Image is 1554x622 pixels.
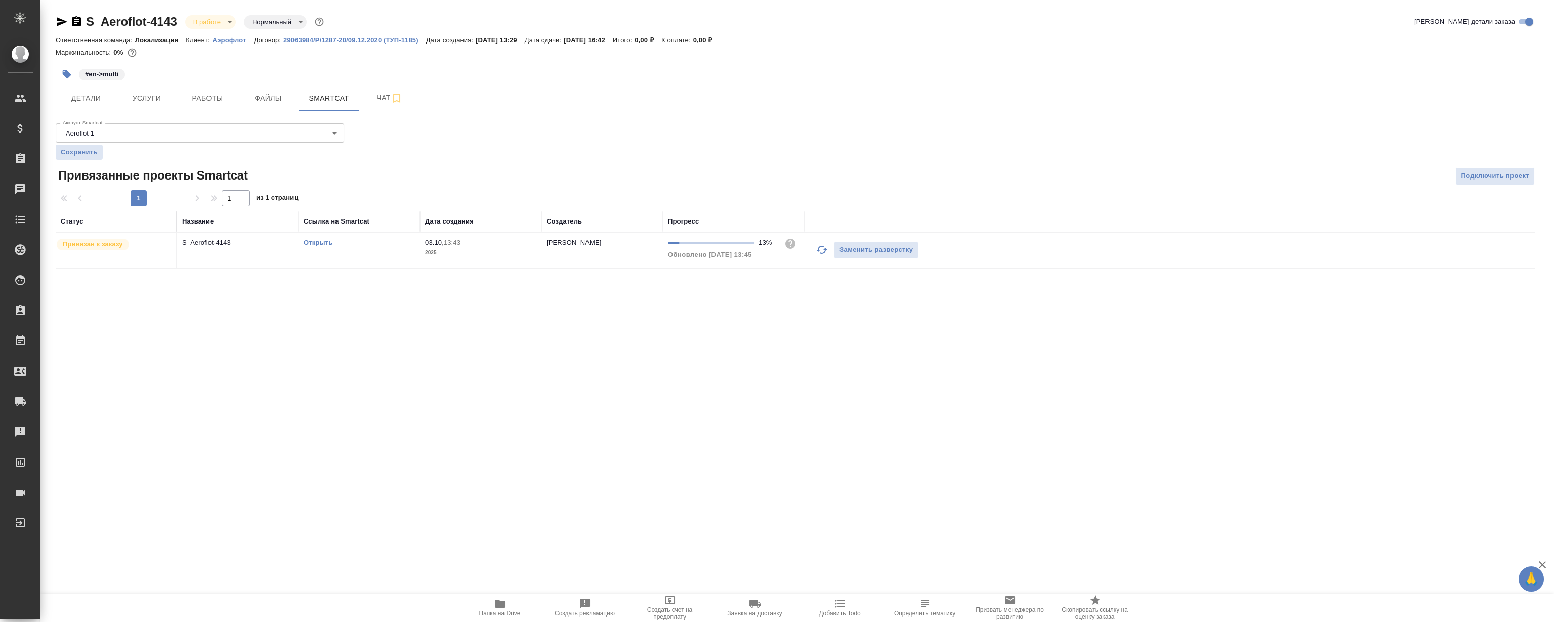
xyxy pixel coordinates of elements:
button: 🙏 [1519,566,1544,592]
p: [PERSON_NAME] [547,239,602,246]
span: en->multi [78,69,126,78]
a: Открыть [304,239,332,246]
p: Дата сдачи: [525,36,564,44]
p: 0,00 ₽ [635,36,661,44]
div: Создатель [547,216,582,227]
p: [DATE] 13:29 [476,36,525,44]
p: Итого: [613,36,635,44]
span: из 1 страниц [256,192,299,206]
button: В работе [190,18,224,26]
button: Нормальный [249,18,295,26]
p: 03.10, [425,239,444,246]
p: S_Aeroflot-4143 [182,238,293,248]
span: Подключить проект [1461,170,1529,182]
span: Файлы [244,92,292,105]
span: Smartcat [305,92,353,105]
div: Aeroflot 1 [56,123,344,143]
span: Привязанные проекты Smartcat [56,167,248,184]
p: 13:43 [444,239,460,246]
svg: Подписаться [391,92,403,104]
a: 29063984/Р/1287-20/09.12.2020 (ТУП-1185) [283,35,426,44]
span: Заменить разверстку [839,244,913,256]
p: Договор: [254,36,283,44]
button: 0.00 RUB; [125,46,139,59]
div: 13% [759,238,776,248]
button: Доп статусы указывают на важность/срочность заказа [313,15,326,28]
span: Работы [183,92,232,105]
p: Маржинальность: [56,49,113,56]
p: Дата создания: [426,36,476,44]
span: Детали [62,92,110,105]
span: Сохранить [61,147,98,157]
div: В работе [185,15,236,29]
p: 0% [113,49,125,56]
p: Ответственная команда: [56,36,135,44]
span: [PERSON_NAME] детали заказа [1414,17,1515,27]
button: Скопировать ссылку [70,16,82,28]
p: Клиент: [186,36,212,44]
span: Чат [365,92,414,104]
button: Добавить тэг [56,63,78,85]
button: Скопировать ссылку для ЯМессенджера [56,16,68,28]
button: Aeroflot 1 [63,129,97,138]
p: Аэрофлот [213,36,254,44]
button: Обновить прогресс [810,238,834,262]
div: В работе [244,15,307,29]
div: Прогресс [668,216,699,227]
a: Аэрофлот [213,35,254,44]
p: #en->multi [85,69,119,79]
div: Статус [61,216,83,227]
p: 2025 [425,248,536,258]
button: Сохранить [56,145,103,160]
p: К оплате: [661,36,693,44]
p: Привязан к заказу [63,239,123,249]
p: 29063984/Р/1287-20/09.12.2020 (ТУП-1185) [283,36,426,44]
p: Локализация [135,36,186,44]
div: Дата создания [425,216,474,227]
p: [DATE] 16:42 [564,36,613,44]
button: Заменить разверстку [834,241,918,259]
div: Название [182,216,214,227]
span: 🙏 [1523,568,1540,590]
span: Обновлено [DATE] 13:45 [668,251,752,258]
button: Подключить проект [1455,167,1535,185]
a: S_Aeroflot-4143 [86,15,177,28]
span: Услуги [122,92,171,105]
div: Ссылка на Smartcat [304,216,369,227]
p: 0,00 ₽ [693,36,720,44]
